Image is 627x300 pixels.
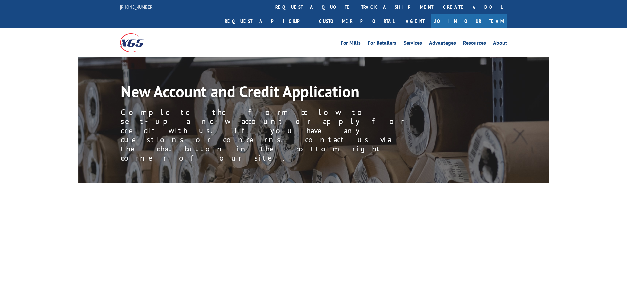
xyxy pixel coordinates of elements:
a: Customer Portal [314,14,399,28]
a: Join Our Team [431,14,507,28]
a: For Mills [341,40,361,48]
a: Agent [399,14,431,28]
a: For Retailers [368,40,396,48]
h1: New Account and Credit Application [121,84,415,103]
a: About [493,40,507,48]
p: Complete the form below to set-up a new account or apply for credit with us. If you have any ques... [121,108,415,163]
a: Services [404,40,422,48]
a: [PHONE_NUMBER] [120,4,154,10]
a: Advantages [429,40,456,48]
a: Resources [463,40,486,48]
a: Request a pickup [220,14,314,28]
